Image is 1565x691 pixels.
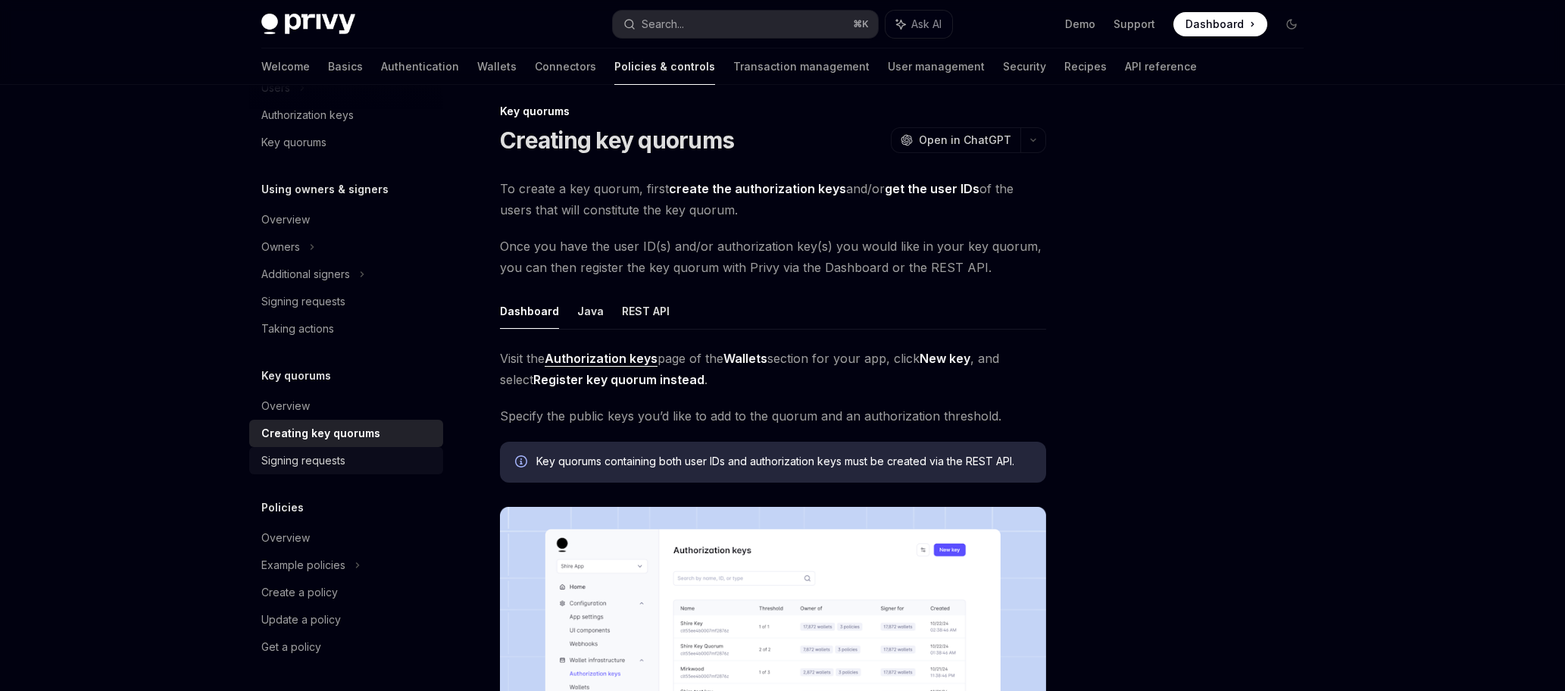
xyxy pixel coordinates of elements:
a: Connectors [535,48,596,85]
a: Overview [249,206,443,233]
a: Security [1003,48,1046,85]
a: Authentication [381,48,459,85]
div: Owners [261,238,300,256]
a: Signing requests [249,447,443,474]
div: Key quorums [261,133,326,152]
div: Key quorums [500,104,1046,119]
a: Support [1114,17,1155,32]
span: Open in ChatGPT [919,133,1011,148]
div: Signing requests [261,452,345,470]
a: Taking actions [249,315,443,342]
img: dark logo [261,14,355,35]
a: Create a policy [249,579,443,606]
div: Create a policy [261,583,338,602]
div: Additional signers [261,265,350,283]
a: Signing requests [249,288,443,315]
span: To create a key quorum, first and/or of the users that will constitute the key quorum. [500,178,1046,220]
a: get the user IDs [885,181,979,197]
h5: Policies [261,499,304,517]
div: Signing requests [261,292,345,311]
h1: Creating key quorums [500,127,734,154]
a: User management [888,48,985,85]
strong: New key [920,351,970,366]
div: Overview [261,211,310,229]
span: Key quorums containing both user IDs and authorization keys must be created via the REST API. [536,454,1031,469]
strong: Authorization keys [545,351,658,366]
a: create the authorization keys [669,181,846,197]
span: Dashboard [1185,17,1244,32]
svg: Info [515,455,530,471]
a: Dashboard [1173,12,1267,36]
button: Dashboard [500,293,559,329]
a: Wallets [477,48,517,85]
span: Visit the page of the section for your app, click , and select . [500,348,1046,390]
a: Policies & controls [614,48,715,85]
div: Overview [261,397,310,415]
a: Get a policy [249,633,443,661]
a: Overview [249,392,443,420]
div: Overview [261,529,310,547]
strong: Wallets [723,351,767,366]
h5: Using owners & signers [261,180,389,199]
h5: Key quorums [261,367,331,385]
a: Demo [1065,17,1095,32]
a: Recipes [1064,48,1107,85]
a: Transaction management [733,48,870,85]
a: Basics [328,48,363,85]
div: Get a policy [261,638,321,656]
a: Authorization keys [545,351,658,367]
button: Search...⌘K [613,11,878,38]
strong: Register key quorum instead [533,372,704,387]
a: Update a policy [249,606,443,633]
a: Welcome [261,48,310,85]
button: Java [577,293,604,329]
button: REST API [622,293,670,329]
span: ⌘ K [853,18,869,30]
span: Ask AI [911,17,942,32]
div: Taking actions [261,320,334,338]
a: Creating key quorums [249,420,443,447]
div: Authorization keys [261,106,354,124]
span: Once you have the user ID(s) and/or authorization key(s) you would like in your key quorum, you c... [500,236,1046,278]
div: Example policies [261,556,345,574]
a: Overview [249,524,443,552]
a: Key quorums [249,129,443,156]
div: Creating key quorums [261,424,380,442]
button: Open in ChatGPT [891,127,1020,153]
button: Ask AI [886,11,952,38]
a: Authorization keys [249,102,443,129]
button: Toggle dark mode [1279,12,1304,36]
span: Specify the public keys you’d like to add to the quorum and an authorization threshold. [500,405,1046,427]
div: Update a policy [261,611,341,629]
a: API reference [1125,48,1197,85]
div: Search... [642,15,684,33]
